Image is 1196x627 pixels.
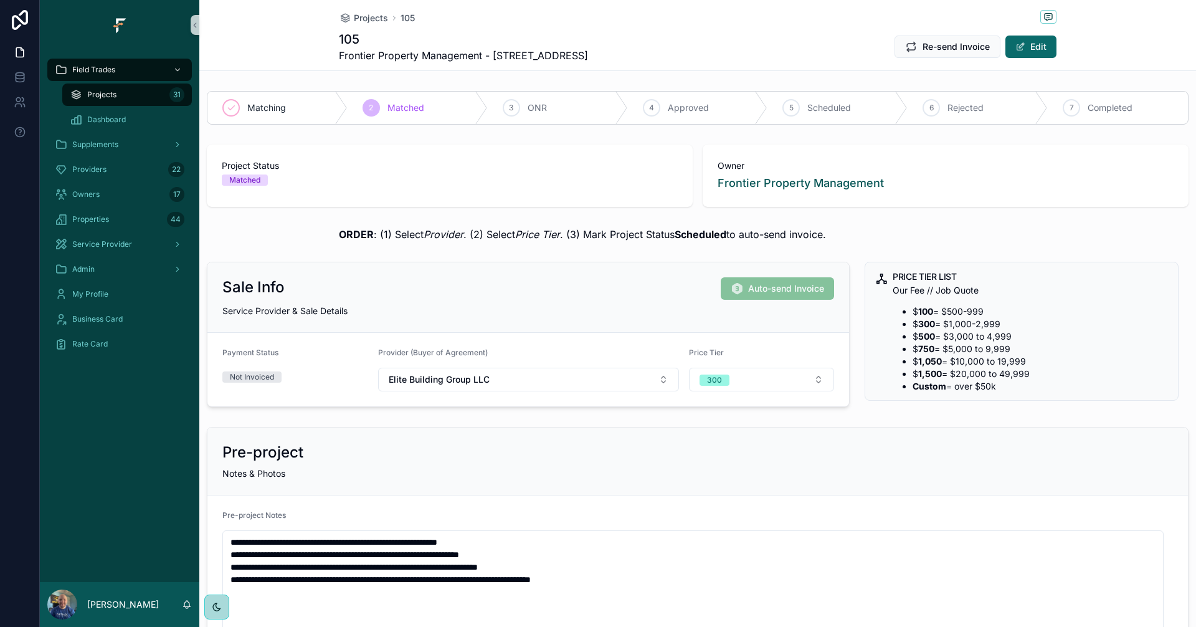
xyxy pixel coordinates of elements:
[913,380,1168,393] li: = over $50k
[222,443,303,462] h2: Pre-project
[913,318,1168,330] li: $ = $1,000-2,999
[87,115,126,125] span: Dashboard
[47,59,192,81] a: Field Trades
[339,228,374,241] strong: ORDER
[229,175,260,186] div: Matched
[47,183,192,206] a: Owners17
[110,15,130,35] img: App logo
[47,233,192,256] a: Service Provider
[378,368,679,391] button: Select Button
[913,343,1168,355] li: $ = $5,000 to 9,999
[230,371,274,383] div: Not Invoiced
[168,162,184,177] div: 22
[72,65,115,75] span: Field Trades
[222,510,286,520] span: Pre-project Notes
[913,355,1168,368] li: $ = $10,000 to 19,999
[354,12,388,24] span: Projects
[222,305,348,316] span: Service Provider & Sale Details
[169,87,184,102] div: 31
[72,239,132,249] span: Service Provider
[169,187,184,202] div: 17
[913,330,1168,343] li: $ = $3,000 to 4,999
[222,160,678,172] span: Project Status
[923,41,990,53] span: Re-send Invoice
[72,214,109,224] span: Properties
[913,368,1168,380] li: $ = $20,000 to 49,999
[918,356,942,366] strong: 1,050
[222,348,278,357] span: Payment Status
[893,284,1168,393] div: Our Fee // Job Quote - $**100** = $500-999 - $**300** = $1,000-2,999 - $**500** = $3,000 to 4,999...
[378,348,488,357] span: Provider (Buyer of Agreement)
[913,305,1168,318] li: $ = $500-999
[47,208,192,231] a: Properties44
[789,103,794,113] span: 5
[947,102,984,114] span: Rejected
[893,272,1168,281] h5: PRICE TIER LIST
[369,103,373,113] span: 2
[918,306,933,317] strong: 100
[47,333,192,355] a: Rate Card
[528,102,547,114] span: ONR
[72,339,108,349] span: Rate Card
[72,289,108,299] span: My Profile
[339,48,588,63] span: Frontier Property Management - [STREET_ADDRESS]
[807,102,851,114] span: Scheduled
[515,228,560,241] em: Price Tier
[87,90,116,100] span: Projects
[929,103,934,113] span: 6
[401,12,415,24] a: 105
[40,50,199,371] div: scrollable content
[339,31,588,48] h1: 105
[87,598,159,611] p: [PERSON_NAME]
[718,160,1174,172] span: Owner
[918,318,935,329] strong: 300
[62,84,192,106] a: Projects31
[339,12,388,24] a: Projects
[918,331,935,342] strong: 500
[167,212,184,227] div: 44
[675,228,726,241] strong: Scheduled
[72,140,118,150] span: Supplements
[649,103,654,113] span: 4
[47,133,192,156] a: Supplements
[47,283,192,305] a: My Profile
[47,308,192,330] a: Business Card
[339,228,826,241] span: : (1) Select . (2) Select . (3) Mark Project Status to auto-send invoice.
[222,468,285,479] span: Notes & Photos
[707,375,722,386] div: 300
[509,103,513,113] span: 3
[1070,103,1074,113] span: 7
[222,277,285,297] h2: Sale Info
[689,368,835,391] button: Select Button
[668,102,709,114] span: Approved
[247,102,286,114] span: Matching
[893,284,1168,298] p: Our Fee // Job Quote
[1005,36,1056,58] button: Edit
[895,36,1000,58] button: Re-send Invoice
[1088,102,1132,114] span: Completed
[72,314,123,324] span: Business Card
[62,108,192,131] a: Dashboard
[689,348,724,357] span: Price Tier
[47,258,192,280] a: Admin
[72,189,100,199] span: Owners
[387,102,424,114] span: Matched
[47,158,192,181] a: Providers22
[918,343,934,354] strong: 750
[918,368,942,379] strong: 1,500
[718,175,884,192] a: Frontier Property Management
[389,373,490,386] span: Elite Building Group LLC
[913,381,946,391] strong: Custom
[72,165,107,175] span: Providers
[424,228,463,241] em: Provider
[72,264,95,274] span: Admin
